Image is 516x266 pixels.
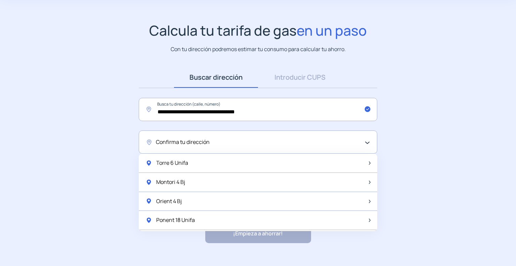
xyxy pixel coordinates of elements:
[156,216,195,225] span: Ponent 18 Unifa
[174,67,258,88] a: Buscar dirección
[156,197,182,206] span: Orient 4 Bj
[171,45,346,53] p: Con tu dirección podremos estimar tu consumo para calcular tu ahorro.
[156,138,210,147] span: Confirma tu dirección
[369,161,371,165] img: arrow-next-item.svg
[145,217,152,224] img: location-pin-green.svg
[156,178,185,187] span: Montori 4 Bj
[369,219,371,222] img: arrow-next-item.svg
[149,22,367,39] h1: Calcula tu tarifa de gas
[145,198,152,204] img: location-pin-green.svg
[156,159,188,167] span: Torre 6 Unifa
[145,160,152,166] img: location-pin-green.svg
[369,181,371,184] img: arrow-next-item.svg
[369,200,371,203] img: arrow-next-item.svg
[145,179,152,186] img: location-pin-green.svg
[297,21,367,40] span: en un paso
[258,67,342,88] a: Introducir CUPS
